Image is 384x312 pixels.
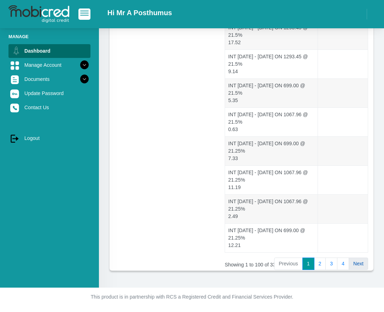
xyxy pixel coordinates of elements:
[349,258,368,270] a: Next
[225,78,318,107] td: INT [DATE] - [DATE] ON 699.00 @ 21.5% 5.35
[314,258,326,270] a: 2
[302,258,314,270] a: 1
[225,194,318,223] td: INT [DATE] - [DATE] ON 1067.96 @ 21.25% 2.49
[8,58,90,72] a: Manage Account
[225,20,318,49] td: INT [DATE] - [DATE] ON 1293.45 @ 21.5% 17.52
[225,223,318,252] td: INT [DATE] - [DATE] ON 699.00 @ 21.25% 12.21
[8,101,90,114] a: Contact Us
[225,257,278,269] div: Showing 1 to 100 of 338 entries
[225,136,318,165] td: INT [DATE] - [DATE] ON 699.00 @ 21.25% 7.33
[325,258,337,270] a: 3
[225,165,318,194] td: INT [DATE] - [DATE] ON 1067.96 @ 21.25% 11.19
[28,293,356,301] p: This product is in partnership with RCS a Registered Credit and Financial Services Provider.
[8,44,90,58] a: Dashboard
[225,49,318,78] td: INT [DATE] - [DATE] ON 1293.45 @ 21.5% 9.14
[8,131,90,145] a: Logout
[225,107,318,136] td: INT [DATE] - [DATE] ON 1067.96 @ 21.5% 0.63
[8,33,90,40] li: Manage
[337,258,349,270] a: 4
[8,72,90,86] a: Documents
[8,87,90,100] a: Update Password
[107,8,172,17] h2: Hi Mr A Posthumus
[8,5,69,23] img: logo-mobicred.svg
